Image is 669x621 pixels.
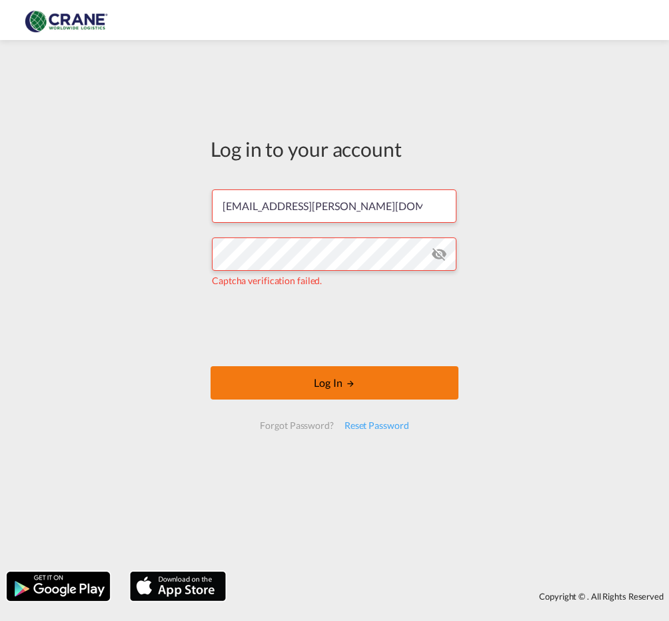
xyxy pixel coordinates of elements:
[5,570,111,602] img: google.png
[129,570,227,602] img: apple.png
[211,135,458,163] div: Log in to your account
[20,5,110,35] img: 374de710c13411efa3da03fd754f1635.jpg
[431,246,447,262] md-icon: icon-eye-off
[212,275,322,286] span: Captcha verification failed.
[211,366,458,400] button: LOGIN
[212,189,456,223] input: Enter email/phone number
[233,301,436,353] iframe: reCAPTCHA
[255,414,338,438] div: Forgot Password?
[233,585,669,608] div: Copyright © . All Rights Reserved
[339,414,414,438] div: Reset Password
